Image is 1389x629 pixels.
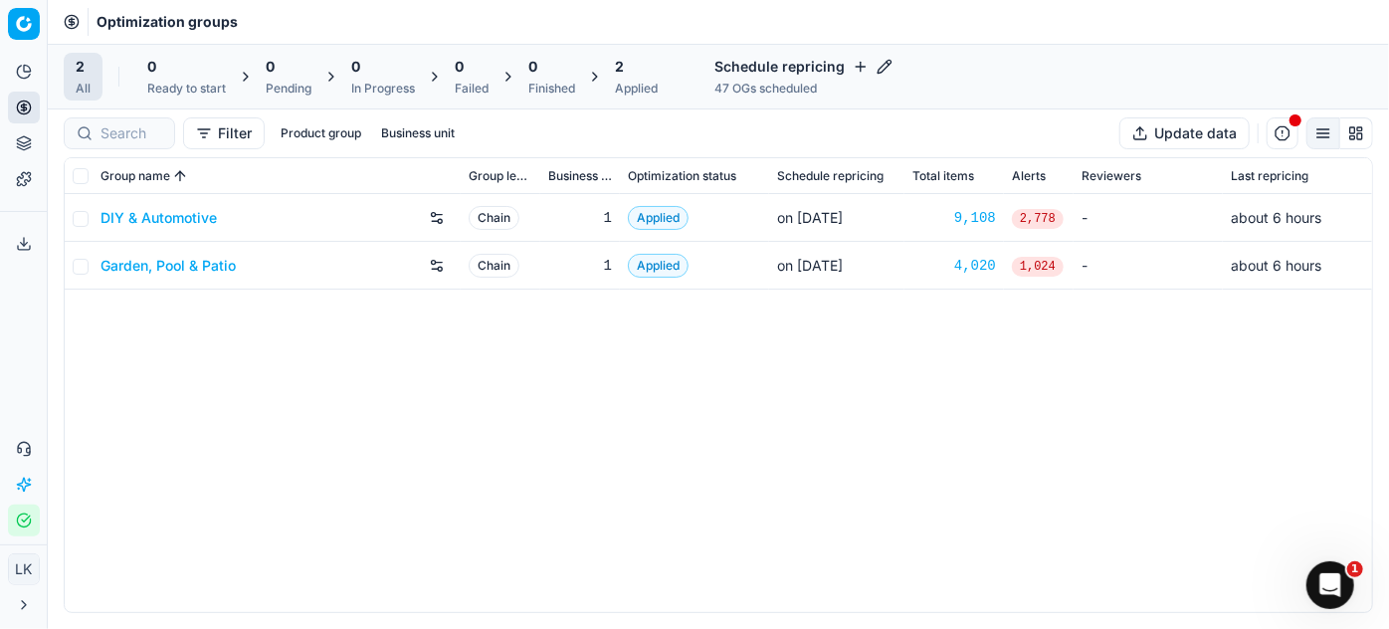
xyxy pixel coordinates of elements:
button: LK [8,553,40,585]
a: 9,108 [912,208,996,228]
button: Filter [183,117,265,149]
span: on [DATE] [777,257,843,274]
span: 2 [615,57,624,77]
span: Group level [469,168,532,184]
div: Failed [455,81,489,97]
span: Applied [628,254,689,278]
td: - [1074,242,1223,290]
span: 2 [76,57,85,77]
div: All [76,81,91,97]
span: 0 [351,57,360,77]
span: Optimization status [628,168,736,184]
span: LK [9,554,39,584]
span: on [DATE] [777,209,843,226]
span: Optimization groups [97,12,238,32]
div: In Progress [351,81,415,97]
button: Product group [273,121,369,145]
span: 0 [266,57,275,77]
div: 47 OGs scheduled [714,81,893,97]
span: 0 [528,57,537,77]
td: - [1074,194,1223,242]
span: Group name [100,168,170,184]
span: Total items [912,168,974,184]
span: 2,778 [1012,209,1064,229]
span: Last repricing [1231,168,1308,184]
span: about 6 hours [1231,257,1321,274]
a: DIY & Automotive [100,208,217,228]
span: Business unit [548,168,612,184]
div: Ready to start [147,81,226,97]
span: Applied [628,206,689,230]
h4: Schedule repricing [714,57,893,77]
span: Alerts [1012,168,1046,184]
span: Schedule repricing [777,168,884,184]
a: Garden, Pool & Patio [100,256,236,276]
span: 0 [455,57,464,77]
div: 1 [548,208,612,228]
button: Business unit [373,121,463,145]
span: Chain [469,254,519,278]
div: Pending [266,81,311,97]
span: Reviewers [1082,168,1141,184]
div: 1 [548,256,612,276]
span: 0 [147,57,156,77]
div: Finished [528,81,575,97]
input: Search [100,123,162,143]
span: Chain [469,206,519,230]
div: Applied [615,81,658,97]
button: Sorted by Group name ascending [170,166,190,186]
span: 1 [1347,561,1363,577]
a: 4,020 [912,256,996,276]
iframe: Intercom live chat [1306,561,1354,609]
span: about 6 hours [1231,209,1321,226]
span: 1,024 [1012,257,1064,277]
nav: breadcrumb [97,12,238,32]
button: Update data [1119,117,1250,149]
